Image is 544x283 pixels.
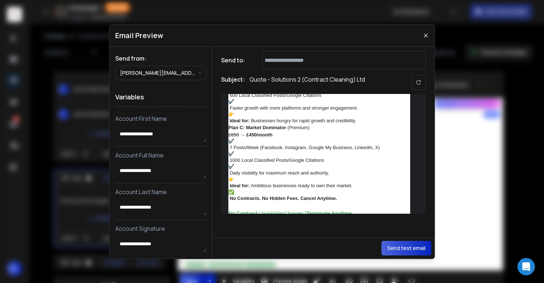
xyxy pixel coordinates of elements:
[120,69,198,77] p: [PERSON_NAME][EMAIL_ADDRESS][PERSON_NAME][DOMAIN_NAME]
[115,87,206,107] h1: Variables
[381,241,431,255] button: Send test email
[228,177,234,182] img: 👉
[230,118,250,123] strong: Ideal for:
[306,210,309,216] strong: T
[115,30,163,41] h1: Email Preview
[228,125,286,130] strong: Plan C: Market Dominator
[221,56,250,65] h1: Send to:
[221,75,245,90] h1: Subject:
[246,132,272,138] strong: £450/month
[228,164,234,169] img: ✔
[228,99,234,104] img: ✔
[228,132,239,138] s: £650
[249,75,365,90] p: Quote - Solutions 2 (Contract Cleaning) Ltd
[115,114,206,123] p: Account First Name
[228,189,234,195] img: ✅
[517,258,535,275] div: Open Intercom Messenger
[228,138,234,144] img: ✔
[115,54,206,63] h1: Send from:
[257,210,352,216] span: | NoHiddenCharges |
[230,196,337,201] strong: No Contracts. No Hidden Fees. Cancel Anytime.
[230,183,250,188] strong: Ideal for:
[309,210,352,216] strong: erminate Anytime
[228,210,257,216] span: No Contract
[115,224,206,233] p: Account Signature
[115,151,206,160] p: Account Full Name
[115,188,206,196] p: Account Last Name
[228,151,234,157] img: ✔
[228,124,410,189] p: (Premium) → 7 Posts/Week (Facebook, Instagram, Google My Business, LinkedIn, X) 1000 Local Classi...
[228,111,234,117] img: 👉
